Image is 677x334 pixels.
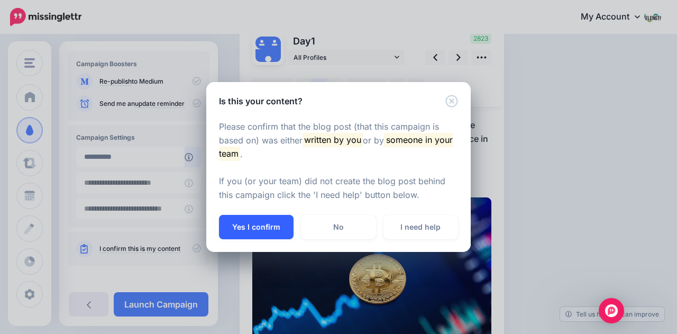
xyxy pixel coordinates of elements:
[219,215,294,239] button: Yes I confirm
[303,133,363,147] mark: written by you
[301,215,376,239] a: No
[219,95,303,107] h5: Is this your content?
[599,298,624,323] div: Open Intercom Messenger
[219,120,458,203] p: Please confirm that the blog post (that this campaign is based on) was either or by . If you (or ...
[383,215,458,239] a: I need help
[219,133,453,160] mark: someone in your team
[445,95,458,108] button: Close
